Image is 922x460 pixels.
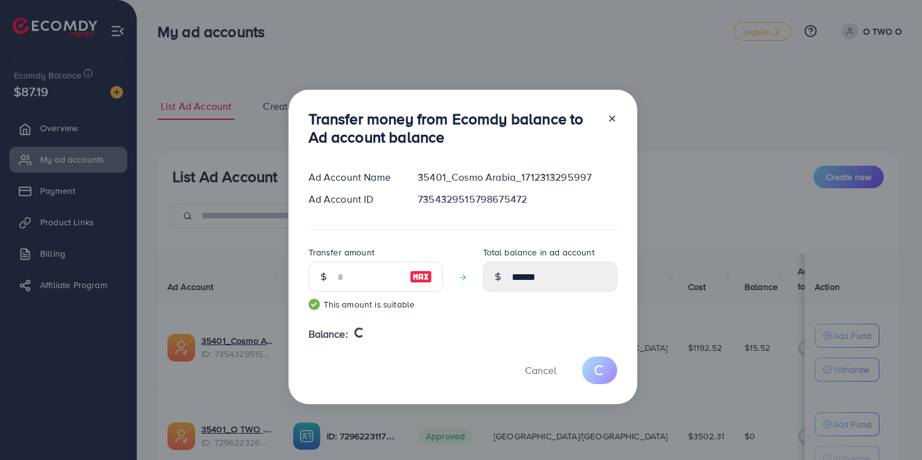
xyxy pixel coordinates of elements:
span: Cancel [525,363,556,377]
div: Ad Account ID [299,192,408,206]
label: Total balance in ad account [483,246,595,259]
div: 35401_Cosmo Arabia_1712313295997 [408,170,627,185]
small: This amount is suitable [309,298,443,311]
div: Ad Account Name [299,170,408,185]
div: 7354329515798675472 [408,192,627,206]
label: Transfer amount [309,246,374,259]
button: Cancel [509,356,572,383]
iframe: Chat [869,404,913,451]
img: guide [309,299,320,310]
img: image [410,269,432,284]
span: Balance: [309,327,348,341]
h3: Transfer money from Ecomdy balance to Ad account balance [309,110,597,146]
